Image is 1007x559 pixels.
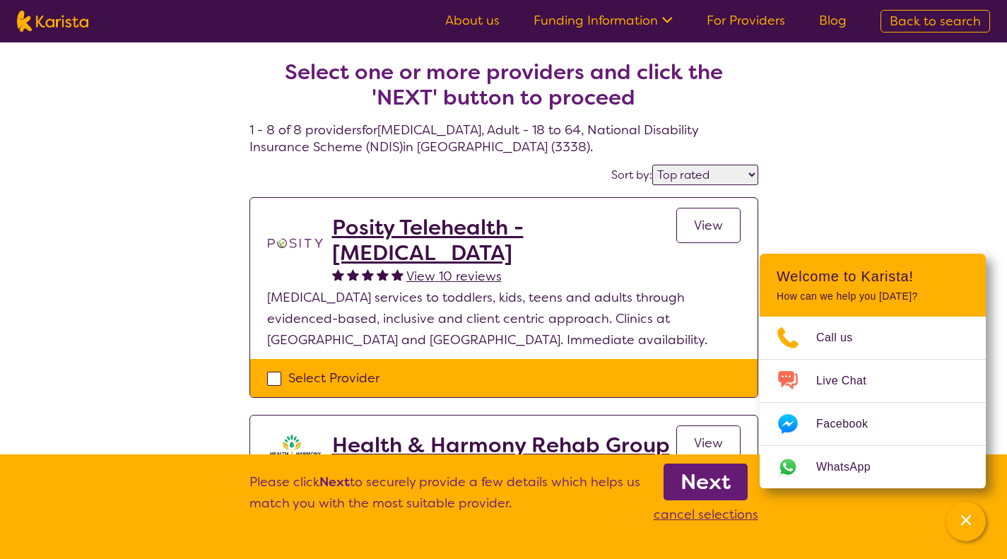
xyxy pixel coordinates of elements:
[890,13,981,30] span: Back to search
[319,473,350,490] b: Next
[611,167,652,182] label: Sort by:
[249,471,640,525] p: Please click to securely provide a few details which helps us match you with the most suitable pr...
[391,269,404,281] img: fullstar
[406,268,502,285] span: View 10 reviews
[332,215,676,266] a: Posity Telehealth - [MEDICAL_DATA]
[676,425,741,461] a: View
[17,11,88,32] img: Karista logo
[816,457,888,478] span: WhatsApp
[694,217,723,234] span: View
[819,12,847,29] a: Blog
[267,287,741,351] p: [MEDICAL_DATA] services to toddlers, kids, teens and adults through evidenced-based, inclusive an...
[534,12,673,29] a: Funding Information
[267,433,324,461] img: ztak9tblhgtrn1fit8ap.png
[694,435,723,452] span: View
[347,269,359,281] img: fullstar
[249,25,758,155] h4: 1 - 8 of 8 providers for [MEDICAL_DATA] , Adult - 18 to 64 , National Disability Insurance Scheme...
[816,370,883,392] span: Live Chat
[332,269,344,281] img: fullstar
[377,269,389,281] img: fullstar
[332,433,676,483] a: Health & Harmony Rehab Group - Telehealth
[681,468,731,496] b: Next
[406,266,502,287] a: View 10 reviews
[760,317,986,488] ul: Choose channel
[445,12,500,29] a: About us
[881,10,990,33] a: Back to search
[816,327,870,348] span: Call us
[707,12,785,29] a: For Providers
[267,215,324,271] img: t1bslo80pcylnzwjhndq.png
[676,208,741,243] a: View
[362,269,374,281] img: fullstar
[946,502,986,541] button: Channel Menu
[777,290,969,302] p: How can we help you [DATE]?
[760,254,986,488] div: Channel Menu
[816,413,885,435] span: Facebook
[777,268,969,285] h2: Welcome to Karista!
[266,59,741,110] h2: Select one or more providers and click the 'NEXT' button to proceed
[760,446,986,488] a: Web link opens in a new tab.
[664,464,748,500] a: Next
[654,504,758,525] p: cancel selections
